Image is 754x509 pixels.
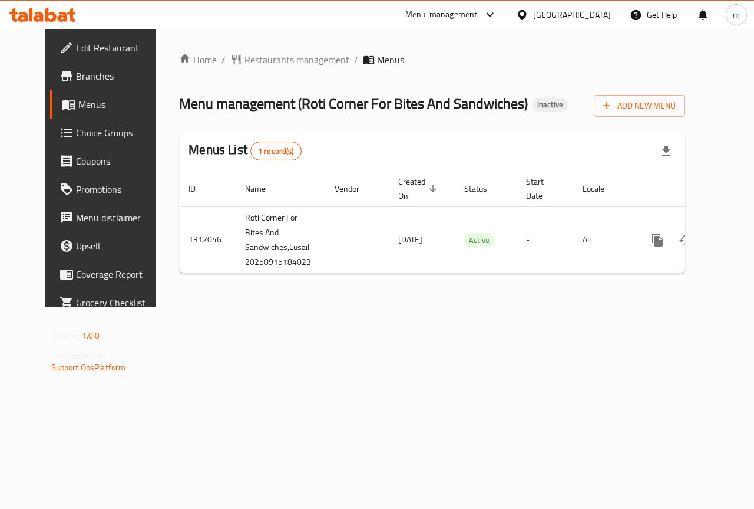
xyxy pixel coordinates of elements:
a: Promotions [50,175,171,203]
span: m [733,8,740,21]
span: Grocery Checklist [76,295,162,310]
span: 1 record(s) [251,146,301,157]
td: - [517,206,573,273]
button: Change Status [672,226,700,254]
div: [GEOGRAPHIC_DATA] [533,8,611,21]
span: Restaurants management [244,52,349,67]
span: Created On [398,175,441,203]
span: Version: [51,328,80,343]
a: Branches [50,62,171,90]
span: Upsell [76,239,162,253]
a: Restaurants management [230,52,349,67]
span: Edit Restaurant [76,41,162,55]
span: Status [464,182,502,196]
a: Grocery Checklist [50,288,171,317]
span: Add New Menu [603,98,676,113]
div: Menu-management [405,8,478,22]
td: Roti Corner For Bites And Sandwiches,Lusail 20250915184023 [236,206,325,273]
span: Promotions [76,182,162,196]
button: Add New Menu [594,95,685,117]
span: Coupons [76,154,162,168]
td: All [573,206,634,273]
li: / [354,52,358,67]
div: Inactive [533,98,568,112]
span: Start Date [526,175,559,203]
div: Export file [652,137,680,165]
span: Name [245,182,281,196]
span: Get support on: [51,348,105,363]
span: Vendor [335,182,375,196]
nav: breadcrumb [179,52,685,67]
span: Menus [78,97,162,111]
span: ID [188,182,211,196]
a: Menu disclaimer [50,203,171,232]
li: / [221,52,226,67]
a: Menus [50,90,171,119]
a: Home [179,52,217,67]
h2: Menus List [188,141,301,160]
a: Choice Groups [50,119,171,147]
span: Active [464,234,494,247]
a: Upsell [50,232,171,260]
span: Menus [377,52,404,67]
span: 1.0.0 [82,328,100,343]
span: Inactive [533,100,568,110]
span: Coverage Report [76,267,162,281]
span: Locale [583,182,620,196]
div: Total records count [250,142,302,160]
td: 1312046 [179,206,236,273]
span: Menu management ( Roti Corner For Bites And Sandwiches ) [179,90,528,117]
a: Support.OpsPlatform [51,360,126,375]
span: Choice Groups [76,126,162,140]
button: more [643,226,672,254]
a: Coverage Report [50,260,171,288]
span: [DATE] [398,232,422,247]
a: Edit Restaurant [50,34,171,62]
span: Branches [76,69,162,83]
a: Coupons [50,147,171,175]
span: Menu disclaimer [76,211,162,225]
